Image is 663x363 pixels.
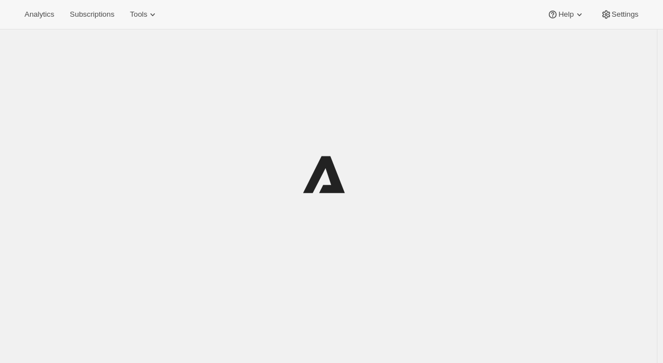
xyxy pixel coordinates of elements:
span: Subscriptions [70,10,114,19]
button: Subscriptions [63,7,121,22]
button: Tools [123,7,165,22]
button: Help [540,7,591,22]
button: Analytics [18,7,61,22]
span: Settings [612,10,638,19]
button: Settings [594,7,645,22]
span: Analytics [25,10,54,19]
span: Tools [130,10,147,19]
span: Help [558,10,573,19]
